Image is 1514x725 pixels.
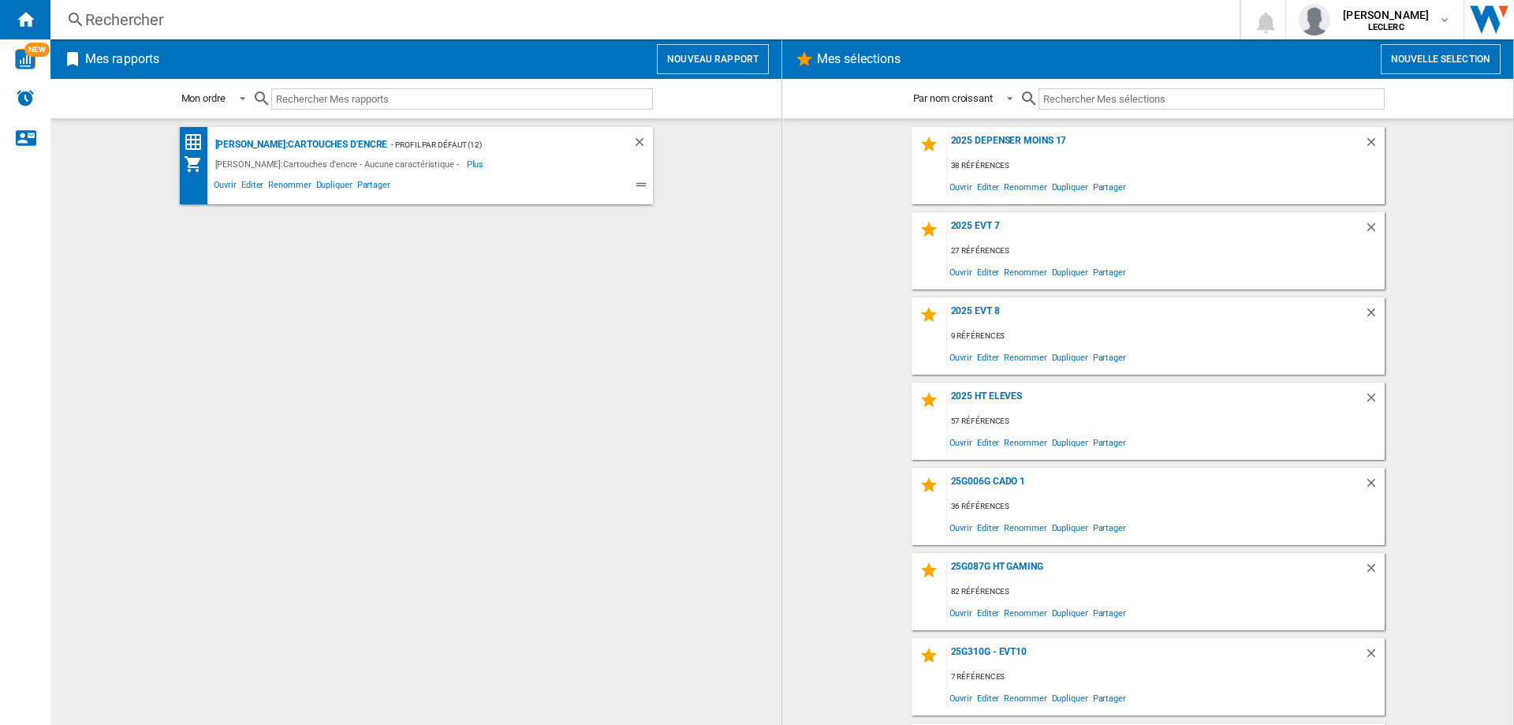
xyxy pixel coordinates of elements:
[947,305,1364,327] div: 2025 EVT 8
[1001,602,1049,623] span: Renommer
[1001,261,1049,282] span: Renommer
[1368,22,1404,32] b: LECLERC
[82,44,162,74] h2: Mes rapports
[947,561,1364,582] div: 25G087G HT GAMING
[947,391,1364,412] div: 2025 HT ELEVES
[814,44,904,74] h2: Mes sélections
[947,327,1385,346] div: 9 références
[211,155,467,174] div: [PERSON_NAME]:Cartouches d'encre - Aucune caractéristique -
[1050,687,1091,708] span: Dupliquer
[1364,646,1385,667] div: Supprimer
[355,178,393,196] span: Partager
[1364,305,1385,327] div: Supprimer
[266,178,313,196] span: Renommer
[657,44,769,74] button: Nouveau rapport
[239,178,266,196] span: Editer
[947,476,1364,497] div: 25G006G CADO 1
[24,43,50,57] span: NEW
[1091,432,1128,453] span: Partager
[1091,346,1128,368] span: Partager
[947,135,1364,156] div: 2025 DEPENSER MOINS 17
[16,88,35,107] img: alerts-logo.svg
[947,176,975,197] span: Ouvrir
[467,155,487,174] span: Plus
[1091,602,1128,623] span: Partager
[1364,220,1385,241] div: Supprimer
[1364,561,1385,582] div: Supprimer
[1091,517,1128,538] span: Partager
[947,346,975,368] span: Ouvrir
[1364,391,1385,412] div: Supprimer
[271,88,653,110] input: Rechercher Mes rapports
[947,261,975,282] span: Ouvrir
[211,178,239,196] span: Ouvrir
[947,582,1385,602] div: 82 références
[947,517,975,538] span: Ouvrir
[975,602,1001,623] span: Editer
[947,667,1385,687] div: 7 références
[1001,687,1049,708] span: Renommer
[1001,517,1049,538] span: Renommer
[975,432,1001,453] span: Editer
[387,135,600,155] div: - Profil par défaut (12)
[85,9,1199,31] div: Rechercher
[1299,4,1330,36] img: profile.jpg
[1001,346,1049,368] span: Renommer
[1050,346,1091,368] span: Dupliquer
[947,220,1364,241] div: 2025 EVT 7
[1381,44,1501,74] button: Nouvelle selection
[913,92,993,104] div: Par nom croissant
[1050,176,1091,197] span: Dupliquer
[1091,176,1128,197] span: Partager
[975,346,1001,368] span: Editer
[1039,88,1385,110] input: Rechercher Mes sélections
[947,412,1385,432] div: 57 références
[1364,135,1385,156] div: Supprimer
[1050,432,1091,453] span: Dupliquer
[1050,261,1091,282] span: Dupliquer
[1091,261,1128,282] span: Partager
[314,178,355,196] span: Dupliquer
[1050,602,1091,623] span: Dupliquer
[632,135,653,155] div: Supprimer
[947,432,975,453] span: Ouvrir
[1091,687,1128,708] span: Partager
[975,176,1001,197] span: Editer
[975,261,1001,282] span: Editer
[184,133,211,152] div: Matrice des prix
[1001,176,1049,197] span: Renommer
[947,602,975,623] span: Ouvrir
[947,646,1364,667] div: 25G310G - EVT10
[947,687,975,708] span: Ouvrir
[947,497,1385,517] div: 36 références
[181,92,226,104] div: Mon ordre
[1050,517,1091,538] span: Dupliquer
[975,687,1001,708] span: Editer
[15,49,35,69] img: wise-card.svg
[184,155,211,174] div: Mon assortiment
[975,517,1001,538] span: Editer
[947,156,1385,176] div: 38 références
[1343,7,1429,23] span: [PERSON_NAME]
[211,135,388,155] div: [PERSON_NAME]:Cartouches d'encre
[1001,432,1049,453] span: Renommer
[947,241,1385,261] div: 27 références
[1364,476,1385,497] div: Supprimer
